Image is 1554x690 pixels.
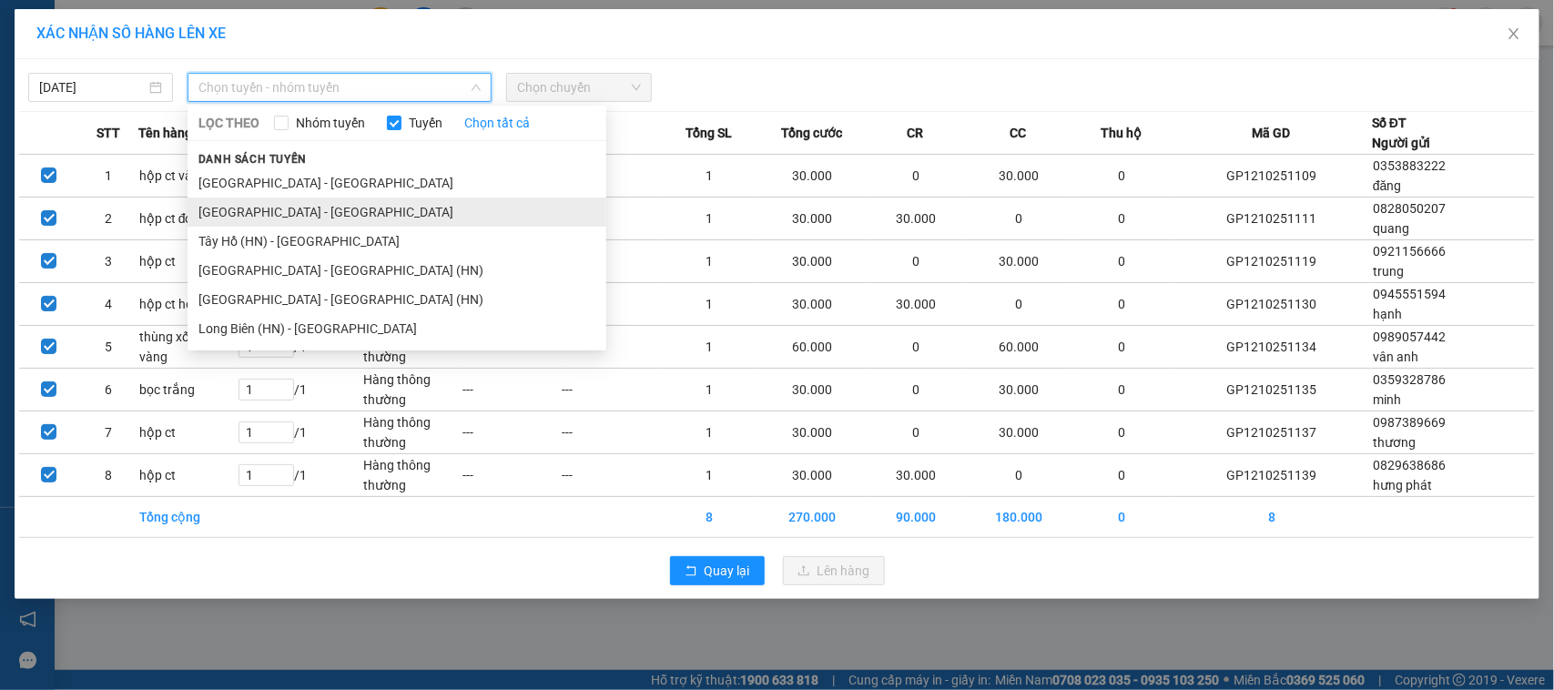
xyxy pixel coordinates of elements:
[670,556,765,585] button: rollbackQuay lại
[561,198,660,240] td: ---
[1172,283,1372,326] td: GP1210251130
[686,123,732,143] span: Tổng SL
[1072,369,1172,411] td: 0
[289,113,372,133] span: Nhóm tuyến
[138,454,238,497] td: hộp ct
[759,283,867,326] td: 30.000
[965,326,1072,369] td: 60.000
[866,155,965,198] td: 0
[866,497,965,538] td: 90.000
[1373,221,1409,236] span: quang
[1172,411,1372,454] td: GP1210251137
[965,283,1072,326] td: 0
[238,454,362,497] td: / 1
[866,240,965,283] td: 0
[783,556,885,585] button: uploadLên hàng
[1072,411,1172,454] td: 0
[782,123,843,143] span: Tổng cước
[1373,307,1402,321] span: hạnh
[1373,201,1446,216] span: 0828050207
[1507,26,1521,41] span: close
[660,454,759,497] td: 1
[362,411,462,454] td: Hàng thông thường
[660,369,759,411] td: 1
[238,411,362,454] td: / 1
[138,123,192,143] span: Tên hàng
[1072,283,1172,326] td: 0
[660,240,759,283] td: 1
[561,411,660,454] td: ---
[965,198,1072,240] td: 0
[1072,326,1172,369] td: 0
[78,326,137,369] td: 5
[907,123,923,143] span: CR
[685,564,697,579] span: rollback
[660,198,759,240] td: 1
[517,74,640,101] span: Chọn chuyến
[1011,123,1027,143] span: CC
[238,369,362,411] td: / 1
[866,369,965,411] td: 0
[1373,158,1446,173] span: 0353883222
[759,497,867,538] td: 270.000
[78,198,137,240] td: 2
[561,155,660,198] td: ---
[1373,287,1446,301] span: 0945551594
[1253,123,1291,143] span: Mã GD
[866,283,965,326] td: 30.000
[138,283,238,326] td: hộp ct hồng
[759,240,867,283] td: 30.000
[1373,264,1404,279] span: trung
[866,454,965,497] td: 30.000
[1373,435,1416,450] span: thương
[138,411,238,454] td: hộp ct
[866,198,965,240] td: 30.000
[660,411,759,454] td: 1
[965,497,1072,538] td: 180.000
[1072,497,1172,538] td: 0
[138,497,238,538] td: Tổng cộng
[1172,369,1372,411] td: GP1210251135
[759,369,867,411] td: 30.000
[471,82,482,93] span: down
[1072,240,1172,283] td: 0
[705,561,750,581] span: Quay lại
[188,151,318,167] span: Danh sách tuyến
[1172,155,1372,198] td: GP1210251109
[1072,454,1172,497] td: 0
[462,369,561,411] td: ---
[965,155,1072,198] td: 30.000
[660,283,759,326] td: 1
[138,326,238,369] td: thùng xốp bd vàng
[1072,155,1172,198] td: 0
[1172,240,1372,283] td: GP1210251119
[39,77,146,97] input: 12/10/2025
[188,168,606,198] li: [GEOGRAPHIC_DATA] - [GEOGRAPHIC_DATA]
[561,326,660,369] td: ---
[1373,178,1402,193] span: đăng
[188,227,606,256] li: Tây Hồ (HN) - [GEOGRAPHIC_DATA]
[1373,372,1446,387] span: 0359328786
[561,283,660,326] td: ---
[362,369,462,411] td: Hàng thông thường
[464,113,530,133] a: Chọn tất cả
[1373,330,1446,344] span: 0989057442
[1172,198,1372,240] td: GP1210251111
[759,411,867,454] td: 30.000
[965,240,1072,283] td: 30.000
[1102,123,1143,143] span: Thu hộ
[138,155,238,198] td: hộp ct vàng
[561,454,660,497] td: ---
[1072,198,1172,240] td: 0
[362,454,462,497] td: Hàng thông thường
[138,369,238,411] td: bọc trắng
[96,123,120,143] span: STT
[1373,392,1401,407] span: minh
[759,326,867,369] td: 60.000
[198,74,481,101] span: Chọn tuyến - nhóm tuyến
[561,369,660,411] td: ---
[759,198,867,240] td: 30.000
[78,155,137,198] td: 1
[138,198,238,240] td: hộp ct đỏ
[78,283,137,326] td: 4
